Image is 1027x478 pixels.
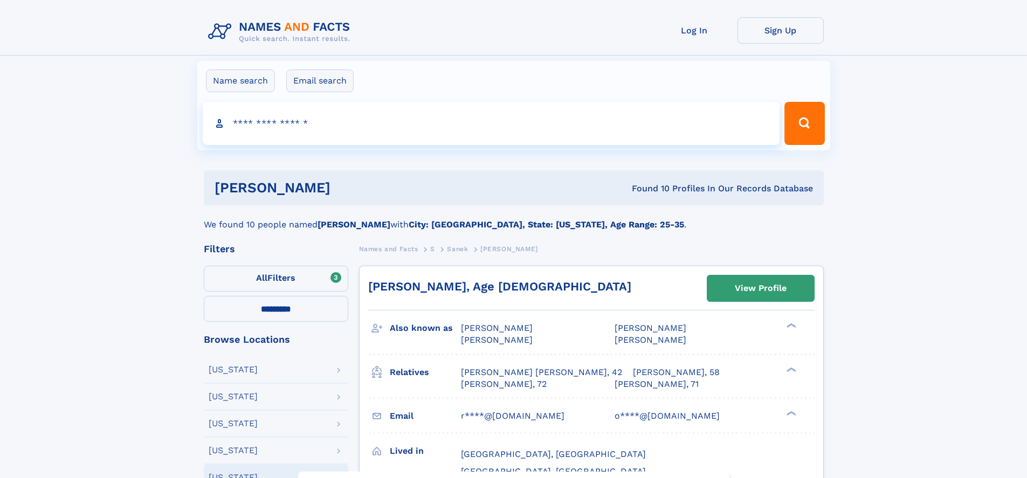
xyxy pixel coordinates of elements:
[204,244,348,254] div: Filters
[784,322,797,329] div: ❯
[209,365,258,374] div: [US_STATE]
[447,245,468,253] span: Sanek
[735,276,787,301] div: View Profile
[461,449,646,459] span: [GEOGRAPHIC_DATA], [GEOGRAPHIC_DATA]
[707,275,814,301] a: View Profile
[737,17,824,44] a: Sign Up
[461,323,533,333] span: [PERSON_NAME]
[390,407,461,425] h3: Email
[286,70,354,92] label: Email search
[481,183,813,195] div: Found 10 Profiles In Our Records Database
[461,335,533,345] span: [PERSON_NAME]
[615,335,686,345] span: [PERSON_NAME]
[204,205,824,231] div: We found 10 people named with .
[206,70,275,92] label: Name search
[390,319,461,337] h3: Also known as
[256,273,267,283] span: All
[784,366,797,373] div: ❯
[204,17,359,46] img: Logo Names and Facts
[204,266,348,292] label: Filters
[209,392,258,401] div: [US_STATE]
[390,363,461,382] h3: Relatives
[615,323,686,333] span: [PERSON_NAME]
[784,410,797,417] div: ❯
[447,242,468,255] a: Sanek
[209,446,258,455] div: [US_STATE]
[651,17,737,44] a: Log In
[409,219,684,230] b: City: [GEOGRAPHIC_DATA], State: [US_STATE], Age Range: 25-35
[784,102,824,145] button: Search Button
[461,378,547,390] a: [PERSON_NAME], 72
[633,366,720,378] a: [PERSON_NAME], 58
[368,280,631,293] a: [PERSON_NAME], Age [DEMOGRAPHIC_DATA]
[430,242,435,255] a: S
[204,335,348,344] div: Browse Locations
[390,442,461,460] h3: Lived in
[318,219,390,230] b: [PERSON_NAME]
[215,181,481,195] h1: [PERSON_NAME]
[480,245,538,253] span: [PERSON_NAME]
[203,102,780,145] input: search input
[615,378,699,390] a: [PERSON_NAME], 71
[359,242,418,255] a: Names and Facts
[461,366,622,378] a: [PERSON_NAME] [PERSON_NAME], 42
[209,419,258,428] div: [US_STATE]
[461,466,646,476] span: [GEOGRAPHIC_DATA], [GEOGRAPHIC_DATA]
[430,245,435,253] span: S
